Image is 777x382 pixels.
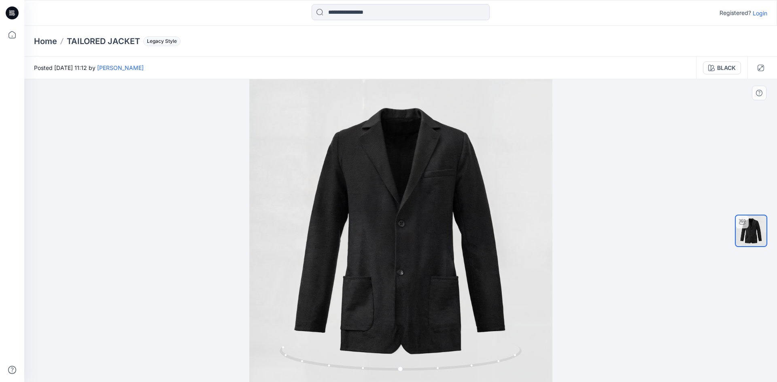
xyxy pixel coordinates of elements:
[717,63,736,72] div: BLACK
[67,36,140,47] p: TAILORED JACKET
[720,8,751,18] p: Registered?
[34,36,57,47] a: Home
[97,64,144,71] a: [PERSON_NAME]
[703,61,741,74] button: BLACK
[143,36,180,46] span: Legacy Style
[753,9,767,17] p: Login
[34,63,144,72] span: Posted [DATE] 11:12 by
[140,36,180,47] button: Legacy Style
[736,215,766,246] img: Tailored Jacket_002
